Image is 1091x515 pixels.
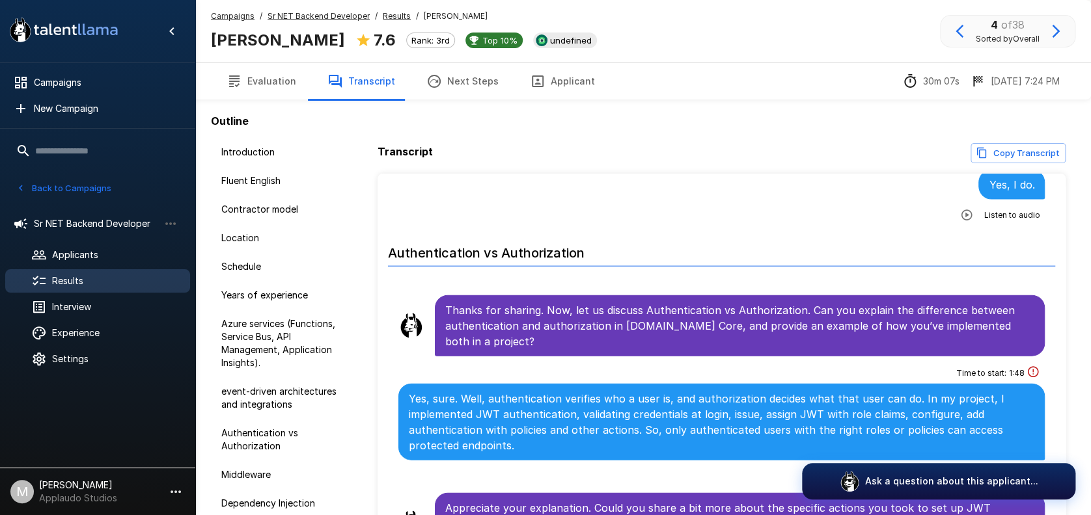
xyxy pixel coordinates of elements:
[902,73,960,89] div: The time between starting and completing the interview
[514,63,611,99] button: Applicant
[221,203,352,216] span: Contractor model
[211,31,345,49] b: [PERSON_NAME]
[984,209,1040,222] span: Listen to audio
[865,475,1038,488] p: Ask a question about this applicant...
[221,317,352,369] span: Azure services (Functions, Service Bus, API Management, Application Insights).
[378,145,433,158] b: Transcript
[409,391,1034,453] p: Yes, sure. Well, authentication verifies who a user is, and authorization decides what that user ...
[312,63,411,99] button: Transcript
[211,198,362,221] div: Contractor model
[976,33,1040,46] span: Sorted by Overall
[221,427,352,453] span: Authentication vs Authorization
[1027,365,1040,381] div: This answer took longer than usual and could be a sign of cheating
[221,468,352,481] span: Middleware
[989,177,1034,192] p: Yes, I do.
[536,34,547,46] img: smartrecruiters_logo.jpeg
[221,289,352,302] span: Years of experience
[1008,367,1024,380] span: 1 : 48
[477,35,523,46] span: Top 10%
[971,143,1066,163] button: Copy transcript
[211,421,362,458] div: Authentication vs Authorization
[970,73,1060,89] div: The date and time when the interview was completed
[221,497,352,510] span: Dependency Injection
[211,284,362,307] div: Years of experience
[445,302,1034,349] p: Thanks for sharing. Now, let us discuss Authentication vs Authorization. Can you explain the diff...
[374,31,396,49] b: 7.6
[211,463,362,486] div: Middleware
[407,35,454,46] span: Rank: 3rd
[398,313,424,339] img: llama_clean.png
[533,33,597,48] div: View profile in SmartRecruiters
[991,75,1060,88] p: [DATE] 7:24 PM
[411,63,514,99] button: Next Steps
[221,385,352,411] span: event-driven architectures and integrations
[221,231,352,244] span: Location
[388,232,1055,267] h6: Authentication vs Authorization
[991,18,998,31] b: 4
[956,367,1006,380] span: Time to start :
[211,169,362,192] div: Fluent English
[545,35,597,46] span: undefined
[221,174,352,187] span: Fluent English
[211,492,362,515] div: Dependency Injection
[211,312,362,375] div: Azure services (Functions, Service Bus, API Management, Application Insights).
[211,226,362,250] div: Location
[211,140,362,164] div: Introduction
[211,63,312,99] button: Evaluation
[221,146,352,159] span: Introduction
[923,75,960,88] p: 30m 07s
[221,260,352,273] span: Schedule
[802,463,1075,499] button: Ask a question about this applicant...
[1001,18,1025,31] span: of 38
[839,471,860,492] img: logo_glasses@2x.png
[211,380,362,416] div: event-driven architectures and integrations
[211,255,362,278] div: Schedule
